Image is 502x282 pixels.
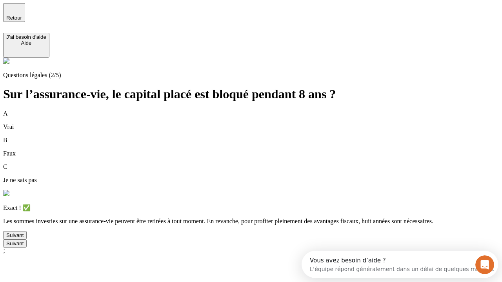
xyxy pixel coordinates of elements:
[3,204,499,211] p: Exact ! ✅
[3,231,27,239] button: Suivant
[3,87,499,101] h1: Sur l’assurance-vie, le capital placé est bloqué pendant 8 ans ?
[6,232,24,238] div: Suivant
[3,177,499,184] p: Je ne sais pas
[3,150,499,157] p: Faux
[3,3,216,25] div: Ouvrir le Messenger Intercom
[6,240,24,246] div: Suivant
[3,33,49,58] button: J’ai besoin d'aideAide
[3,72,499,79] p: Questions légales (2/5)
[8,7,193,13] div: Vous avez besoin d’aide ?
[475,255,494,274] iframe: Intercom live chat
[3,248,499,254] div: ;
[6,15,22,21] span: Retour
[8,13,193,21] div: L’équipe répond généralement dans un délai de quelques minutes.
[6,40,46,46] div: Aide
[3,218,499,225] p: Les sommes investies sur une assurance-vie peuvent être retirées à tout moment. En revanche, pour...
[3,3,25,22] button: Retour
[3,58,9,64] img: alexis.png
[3,137,499,144] p: B
[6,34,46,40] div: J’ai besoin d'aide
[3,190,9,196] img: alexis.png
[3,123,499,130] p: Vrai
[3,163,499,170] p: C
[302,251,498,278] iframe: Intercom live chat discovery launcher
[3,110,499,117] p: A
[3,239,27,248] button: Suivant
